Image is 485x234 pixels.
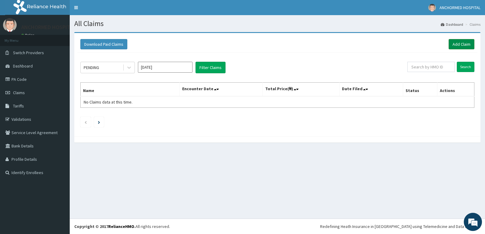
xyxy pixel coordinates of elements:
[263,83,339,97] th: Total Price(₦)
[21,33,36,37] a: Online
[13,103,24,109] span: Tariffs
[84,99,132,105] span: No Claims data at this time.
[138,62,192,73] input: Select Month and Year
[13,50,44,55] span: Switch Providers
[74,20,480,28] h1: All Claims
[440,5,480,10] span: ANCHORMED HOSPITAL
[13,90,25,95] span: Claims
[457,62,474,72] input: Search
[80,39,127,49] button: Download Paid Claims
[84,119,87,125] a: Previous page
[407,62,455,72] input: Search by HMO ID
[464,22,480,27] li: Claims
[339,83,403,97] th: Date Filed
[98,119,100,125] a: Next page
[320,223,480,229] div: Redefining Heath Insurance in [GEOGRAPHIC_DATA] using Telemedicine and Data Science!
[70,219,485,234] footer: All rights reserved.
[428,4,436,12] img: User Image
[74,224,135,229] strong: Copyright © 2017 .
[403,83,437,97] th: Status
[84,64,99,71] div: PENDING
[3,18,17,32] img: User Image
[180,83,263,97] th: Encounter Date
[13,63,33,69] span: Dashboard
[108,224,134,229] a: RelianceHMO
[21,25,76,30] p: ANCHORMED HOSPITAL
[437,83,474,97] th: Actions
[196,62,226,73] button: Filter Claims
[449,39,474,49] a: Add Claim
[441,22,463,27] a: Dashboard
[81,83,180,97] th: Name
